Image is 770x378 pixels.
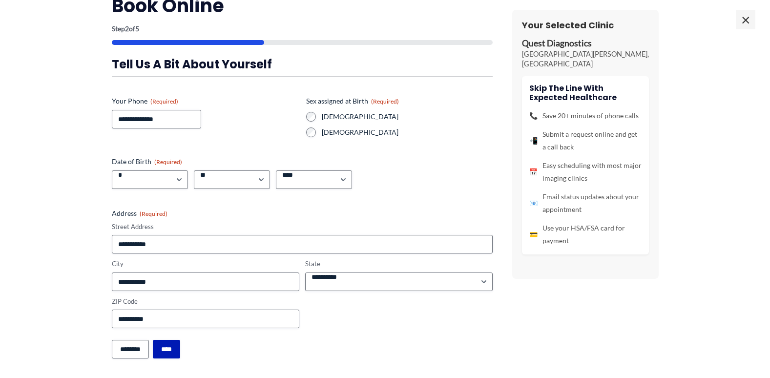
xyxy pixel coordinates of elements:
[736,10,755,29] span: ×
[140,210,167,217] span: (Required)
[154,158,182,166] span: (Required)
[112,57,493,72] h3: Tell us a bit about yourself
[529,109,642,122] li: Save 20+ minutes of phone calls
[305,259,493,269] label: State
[529,128,642,153] li: Submit a request online and get a call back
[112,157,182,167] legend: Date of Birth
[529,84,642,102] h4: Skip the line with Expected Healthcare
[529,134,538,147] span: 📲
[529,222,642,247] li: Use your HSA/FSA card for payment
[150,98,178,105] span: (Required)
[112,25,493,32] p: Step of
[529,190,642,216] li: Email status updates about your appointment
[522,20,649,31] h3: Your Selected Clinic
[529,228,538,241] span: 💳
[529,166,538,178] span: 📅
[529,159,642,185] li: Easy scheduling with most major imaging clinics
[529,197,538,210] span: 📧
[125,24,129,33] span: 2
[306,96,399,106] legend: Sex assigned at Birth
[529,109,538,122] span: 📞
[371,98,399,105] span: (Required)
[322,127,493,137] label: [DEMOGRAPHIC_DATA]
[112,259,299,269] label: City
[522,38,649,49] p: Quest Diagnostics
[112,96,298,106] label: Your Phone
[522,49,649,69] p: [GEOGRAPHIC_DATA][PERSON_NAME], [GEOGRAPHIC_DATA]
[135,24,139,33] span: 5
[112,222,493,231] label: Street Address
[322,112,493,122] label: [DEMOGRAPHIC_DATA]
[112,297,299,306] label: ZIP Code
[112,209,167,218] legend: Address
